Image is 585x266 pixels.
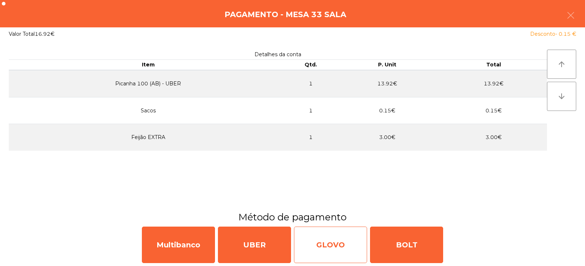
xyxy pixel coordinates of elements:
[334,124,440,151] td: 3.00€
[254,51,301,58] span: Detalhes da conta
[441,70,547,97] td: 13.92€
[370,227,443,263] div: BOLT
[142,227,215,263] div: Multibanco
[547,82,576,111] button: arrow_downward
[287,97,334,124] td: 1
[287,60,334,70] th: Qtd.
[218,227,291,263] div: UBER
[334,70,440,97] td: 13.92€
[5,211,580,224] h3: Método de pagamento
[9,97,287,124] td: Sacos
[547,50,576,79] button: arrow_upward
[334,97,440,124] td: 0.15€
[530,30,576,38] div: Desconto
[9,60,287,70] th: Item
[287,124,334,151] td: 1
[441,60,547,70] th: Total
[294,227,367,263] div: GLOVO
[441,124,547,151] td: 3.00€
[334,60,440,70] th: P. Unit
[557,92,566,101] i: arrow_downward
[287,70,334,97] td: 1
[555,31,576,37] span: - 0.15 €
[441,97,547,124] td: 0.15€
[9,70,287,97] td: Picanha 100 (AB) - UBER
[35,31,54,37] span: 16.92€
[224,9,346,20] h4: Pagamento - Mesa 33 Sala
[9,124,287,151] td: Feijão EXTRA
[9,31,35,37] span: Valor Total
[557,60,566,69] i: arrow_upward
